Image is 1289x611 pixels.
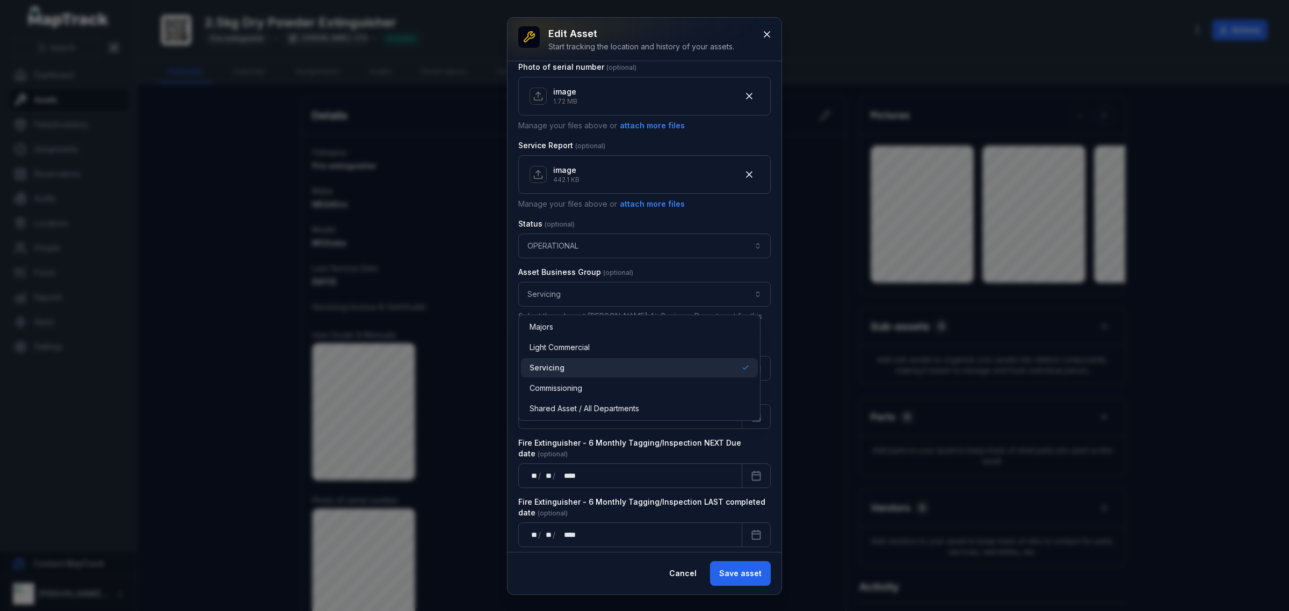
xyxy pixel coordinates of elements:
span: Commissioning [530,383,582,394]
span: Majors [530,322,553,332]
span: Shared Asset / All Departments [530,403,639,414]
button: Servicing [518,282,771,307]
div: Servicing [518,315,761,421]
span: Light Commercial [530,342,590,353]
span: Servicing [530,362,564,373]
